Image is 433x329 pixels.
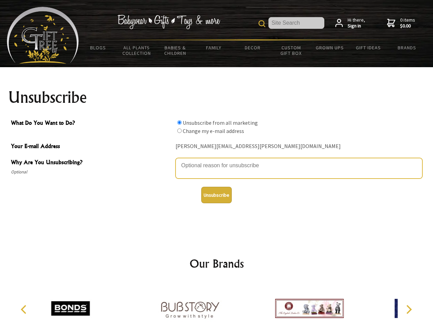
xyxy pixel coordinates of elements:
span: What Do You Want to Do? [11,119,172,129]
label: Unsubscribe from all marketing [183,119,258,126]
a: Custom Gift Box [272,40,311,60]
a: All Plants Collection [118,40,156,60]
a: Family [195,40,233,55]
span: Why Are You Unsubscribing? [11,158,172,168]
button: Previous [17,302,32,317]
a: Brands [388,40,426,55]
a: Hi there,Sign in [335,17,365,29]
img: Babywear - Gifts - Toys & more [117,15,220,29]
span: Hi there, [348,17,365,29]
h1: Unsubscribe [8,89,425,106]
button: Unsubscribe [201,187,232,203]
img: Babyware - Gifts - Toys and more... [7,7,79,64]
a: Gift Ideas [349,40,388,55]
label: Change my e-mail address [183,127,244,134]
textarea: Why Are You Unsubscribing? [176,158,422,179]
span: 0 items [400,17,415,29]
button: Next [401,302,416,317]
img: product search [258,20,265,27]
a: Babies & Children [156,40,195,60]
input: What Do You Want to Do? [177,129,182,133]
strong: Sign in [348,23,365,29]
input: Site Search [268,17,324,29]
h2: Our Brands [14,255,420,272]
a: 0 items$0.00 [387,17,415,29]
a: Grown Ups [310,40,349,55]
span: Your E-mail Address [11,142,172,152]
span: Optional [11,168,172,176]
a: BLOGS [79,40,118,55]
a: Decor [233,40,272,55]
div: [PERSON_NAME][EMAIL_ADDRESS][PERSON_NAME][DOMAIN_NAME] [176,141,422,152]
input: What Do You Want to Do? [177,120,182,125]
strong: $0.00 [400,23,415,29]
